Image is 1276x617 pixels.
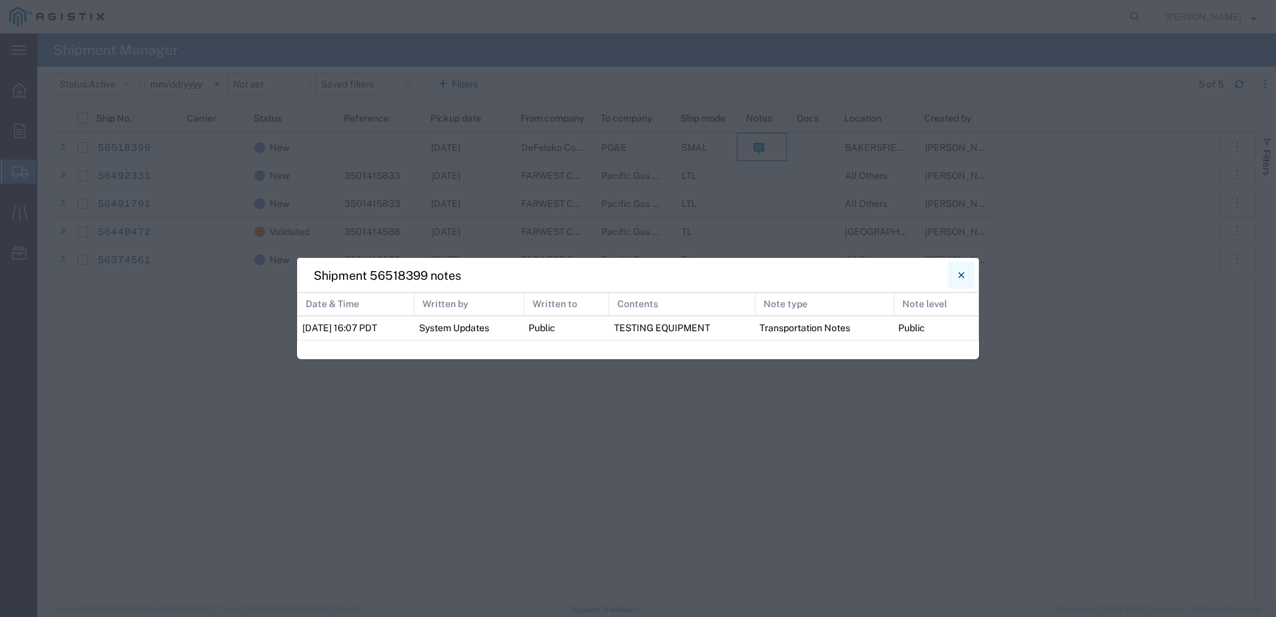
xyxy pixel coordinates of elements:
[306,298,359,309] span: Date & Time
[314,266,461,284] h4: Shipment 56518399 notes
[902,298,947,309] span: Note level
[948,262,974,288] button: Close
[759,323,850,333] span: Transportation Notes
[529,323,555,333] span: Public
[617,298,658,309] span: Contents
[533,298,577,309] span: Written to
[763,298,808,309] span: Note type
[422,298,468,309] span: Written by
[898,323,925,333] span: Public
[419,323,489,333] span: System Updates
[302,323,377,333] span: [DATE] 16:07 PDT
[614,323,710,333] span: TESTING EQUIPMENT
